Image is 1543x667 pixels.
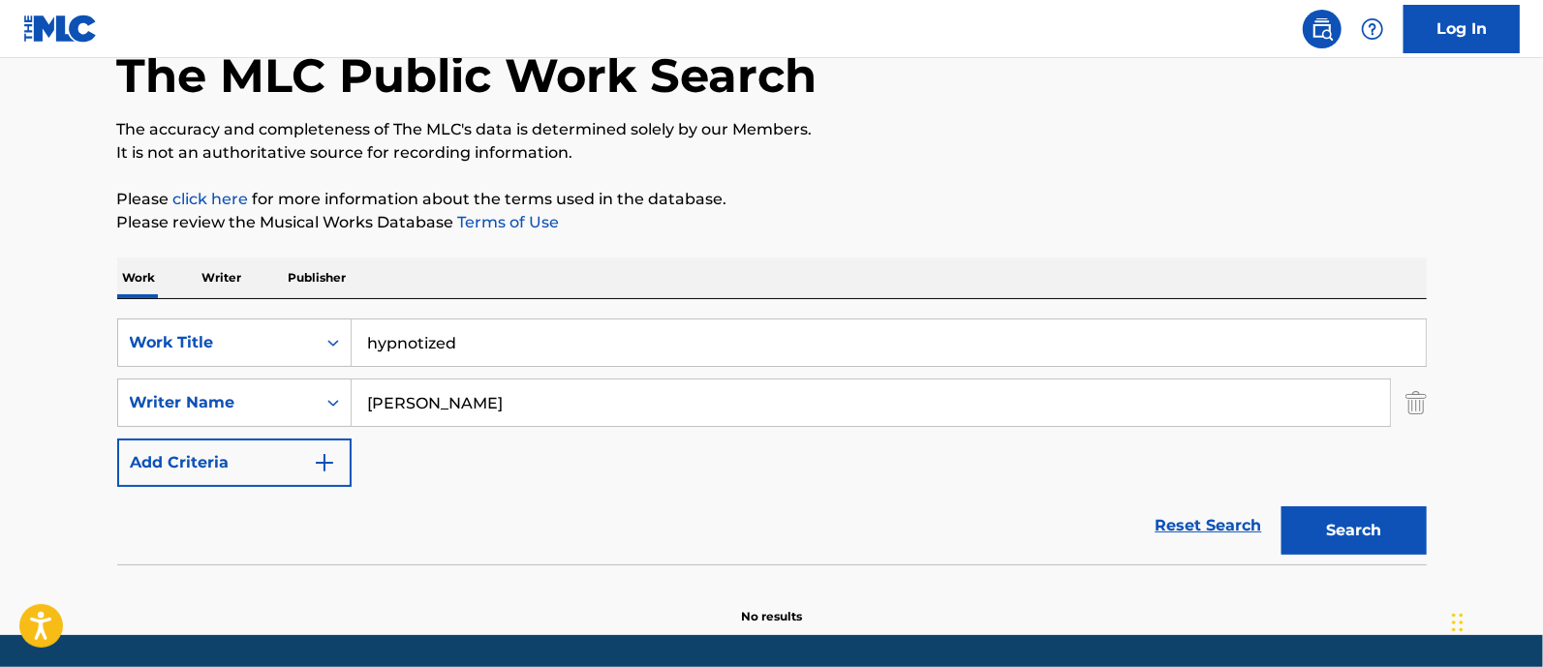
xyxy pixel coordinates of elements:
[117,46,818,105] h1: The MLC Public Work Search
[1405,379,1427,427] img: Delete Criterion
[23,15,98,43] img: MLC Logo
[117,258,162,298] p: Work
[454,213,560,231] a: Terms of Use
[117,211,1427,234] p: Please review the Musical Works Database
[1361,17,1384,41] img: help
[173,190,249,208] a: click here
[1353,10,1392,48] div: Help
[1311,17,1334,41] img: search
[1303,10,1342,48] a: Public Search
[1404,5,1520,53] a: Log In
[1452,593,1464,652] div: Drag
[313,451,336,474] img: 9d2ae6d4665cec9f34b9.svg
[130,391,304,414] div: Writer Name
[1281,506,1427,555] button: Search
[117,141,1427,165] p: It is not an authoritative source for recording information.
[117,118,1427,141] p: The accuracy and completeness of The MLC's data is determined solely by our Members.
[741,585,802,625] p: No results
[117,188,1427,211] p: Please for more information about the terms used in the database.
[1146,504,1272,547] a: Reset Search
[1446,574,1543,667] iframe: Chat Widget
[117,318,1427,564] form: Search Form
[283,258,353,298] p: Publisher
[130,331,304,354] div: Work Title
[197,258,248,298] p: Writer
[117,439,352,487] button: Add Criteria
